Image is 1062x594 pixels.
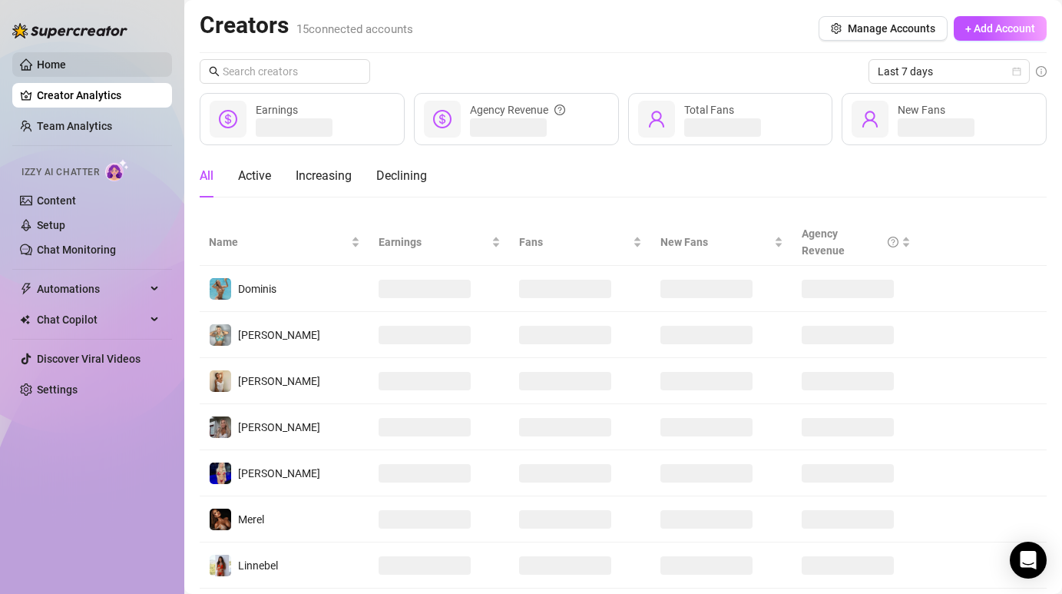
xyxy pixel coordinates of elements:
[519,234,630,251] span: Fans
[296,167,352,185] div: Increasing
[37,353,141,365] a: Discover Viral Videos
[209,234,348,251] span: Name
[210,416,231,438] img: Natalia
[238,467,320,480] span: [PERSON_NAME]
[12,23,127,38] img: logo-BBDzfeDw.svg
[20,283,32,295] span: thunderbolt
[210,370,231,392] img: Megan
[1010,542,1047,579] div: Open Intercom Messenger
[37,194,76,207] a: Content
[37,58,66,71] a: Home
[210,324,231,346] img: Olivia
[105,159,129,181] img: AI Chatter
[256,104,298,116] span: Earnings
[848,22,935,35] span: Manage Accounts
[37,120,112,132] a: Team Analytics
[296,22,413,36] span: 15 connected accounts
[898,104,945,116] span: New Fans
[37,83,160,108] a: Creator Analytics
[888,225,898,259] span: question-circle
[238,375,320,387] span: [PERSON_NAME]
[238,421,320,433] span: [PERSON_NAME]
[20,314,30,325] img: Chat Copilot
[238,167,271,185] div: Active
[684,104,734,116] span: Total Fans
[37,244,116,256] a: Chat Monitoring
[861,110,879,128] span: user
[210,555,231,576] img: Linnebel
[510,219,651,266] th: Fans
[238,283,276,295] span: Dominis
[200,167,213,185] div: All
[37,307,146,332] span: Chat Copilot
[200,219,369,266] th: Name
[37,277,146,301] span: Automations
[200,11,413,40] h2: Creators
[37,383,78,396] a: Settings
[878,60,1021,83] span: Last 7 days
[1012,67,1021,76] span: calendar
[965,22,1035,35] span: + Add Account
[37,219,65,231] a: Setup
[22,165,99,180] span: Izzy AI Chatter
[223,63,349,80] input: Search creators
[819,16,948,41] button: Manage Accounts
[470,101,565,118] div: Agency Revenue
[219,110,237,128] span: dollar-circle
[831,23,842,34] span: setting
[210,463,231,484] img: Janey
[379,234,489,251] span: Earnings
[369,219,511,266] th: Earnings
[651,219,792,266] th: New Fans
[433,110,452,128] span: dollar-circle
[209,66,220,77] span: search
[954,16,1047,41] button: + Add Account
[210,509,231,530] img: Merel
[238,559,278,572] span: Linnebel
[210,278,231,300] img: Dominis
[554,101,565,118] span: question-circle
[376,167,427,185] div: Declining
[660,234,771,251] span: New Fans
[1036,66,1047,77] span: info-circle
[238,513,264,526] span: Merel
[238,329,320,341] span: [PERSON_NAME]
[647,110,666,128] span: user
[802,225,898,259] div: Agency Revenue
